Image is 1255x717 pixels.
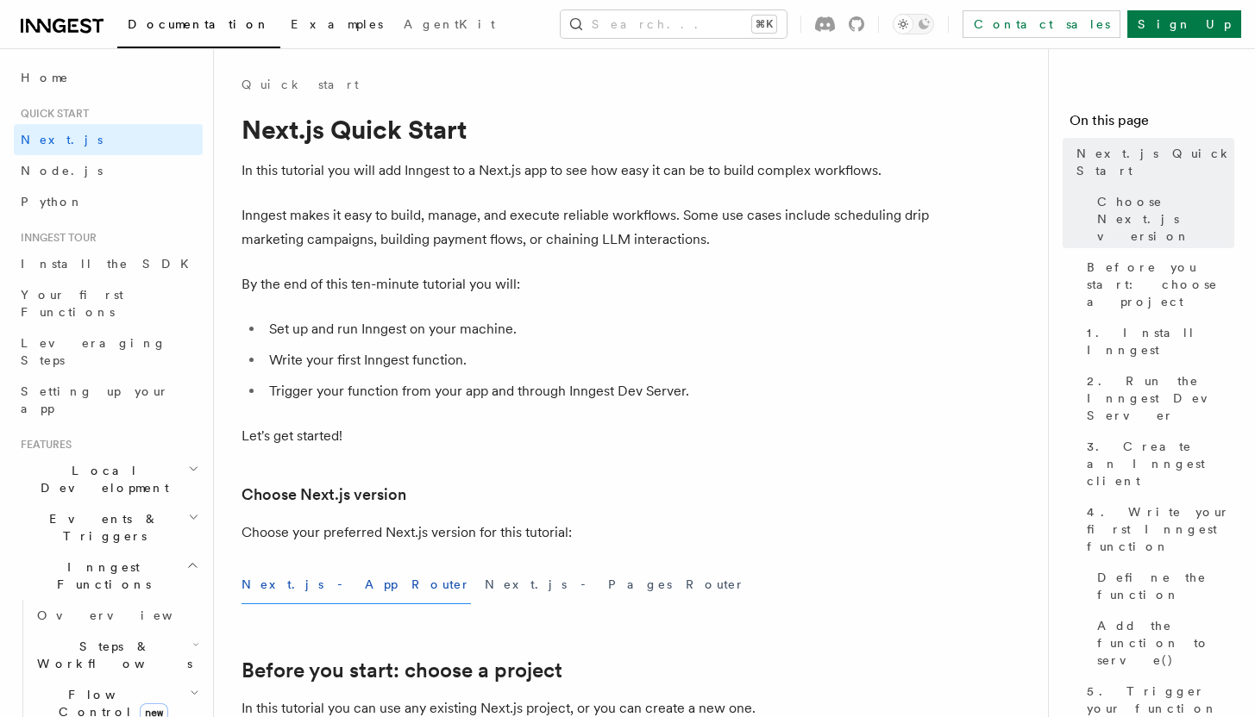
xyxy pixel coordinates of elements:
[14,186,203,217] a: Python
[21,195,84,209] span: Python
[242,114,932,145] h1: Next.js Quick Start
[242,272,932,296] p: By the end of this ten-minute tutorial you will:
[21,336,166,367] span: Leveraging Steps
[1087,438,1234,489] span: 3. Create an Inngest client
[1097,569,1234,603] span: Define the function
[14,510,188,545] span: Events & Triggers
[280,5,393,47] a: Examples
[21,384,169,415] span: Setting up your app
[893,14,934,34] button: Toggle dark mode
[1080,252,1234,317] a: Before you start: choose a project
[30,600,203,631] a: Overview
[1080,431,1234,496] a: 3. Create an Inngest client
[14,503,203,552] button: Events & Triggers
[264,348,932,372] li: Write your first Inngest function.
[1070,138,1234,186] a: Next.js Quick Start
[393,5,505,47] a: AgentKit
[561,10,787,38] button: Search...⌘K
[1080,365,1234,431] a: 2. Run the Inngest Dev Server
[1076,145,1234,179] span: Next.js Quick Start
[1127,10,1241,38] a: Sign Up
[14,376,203,424] a: Setting up your app
[14,155,203,186] a: Node.js
[14,107,89,121] span: Quick start
[14,62,203,93] a: Home
[14,248,203,279] a: Install the SDK
[404,17,495,31] span: AgentKit
[14,552,203,600] button: Inngest Functions
[1097,617,1234,669] span: Add the function to serve()
[242,521,932,545] p: Choose your preferred Next.js version for this tutorial:
[14,438,72,452] span: Features
[1087,324,1234,358] span: 1. Install Inngest
[242,424,932,448] p: Let's get started!
[963,10,1120,38] a: Contact sales
[117,5,280,48] a: Documentation
[21,164,103,178] span: Node.js
[21,288,123,319] span: Your first Functions
[14,558,186,593] span: Inngest Functions
[21,69,69,86] span: Home
[1070,110,1234,138] h4: On this page
[1087,372,1234,424] span: 2. Run the Inngest Dev Server
[37,608,215,622] span: Overview
[1090,186,1234,252] a: Choose Next.js version
[1097,193,1234,245] span: Choose Next.js version
[264,379,932,403] li: Trigger your function from your app and through Inngest Dev Server.
[1090,562,1234,610] a: Define the function
[1087,259,1234,310] span: Before you start: choose a project
[1090,610,1234,676] a: Add the function to serve()
[242,159,932,183] p: In this tutorial you will add Inngest to a Next.js app to see how easy it can be to build complex...
[242,483,406,507] a: Choose Next.js version
[1080,496,1234,562] a: 4. Write your first Inngest function
[242,76,359,93] a: Quick start
[14,279,203,327] a: Your first Functions
[14,231,97,245] span: Inngest tour
[242,565,471,604] button: Next.js - App Router
[1087,503,1234,555] span: 4. Write your first Inngest function
[14,462,188,496] span: Local Development
[14,327,203,376] a: Leveraging Steps
[30,638,192,672] span: Steps & Workflows
[242,203,932,252] p: Inngest makes it easy to build, manage, and execute reliable workflows. Some use cases include sc...
[21,133,103,147] span: Next.js
[14,124,203,155] a: Next.js
[485,565,745,604] button: Next.js - Pages Router
[264,317,932,341] li: Set up and run Inngest on your machine.
[242,658,562,683] a: Before you start: choose a project
[291,17,383,31] span: Examples
[1080,317,1234,365] a: 1. Install Inngest
[128,17,270,31] span: Documentation
[752,16,776,33] kbd: ⌘K
[14,455,203,503] button: Local Development
[30,631,203,679] button: Steps & Workflows
[21,257,199,271] span: Install the SDK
